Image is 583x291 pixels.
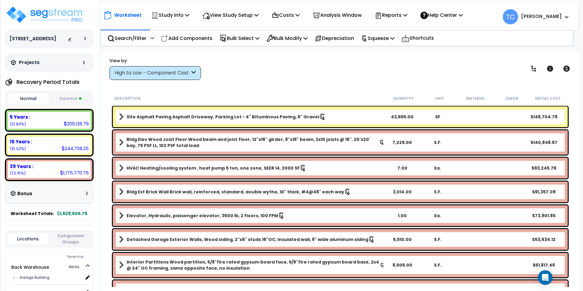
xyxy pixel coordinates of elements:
p: View Study Setup [202,11,259,19]
p: Squeeze [361,34,395,42]
div: 1,175,770.75 [60,170,89,176]
p: Reports [375,11,407,19]
a: Assembly Title [119,235,384,244]
h3: Bonus [17,191,32,196]
div: Ownership [18,253,93,260]
div: 244,708.25 [62,145,89,152]
button: Normal [8,93,48,104]
p: Help Center [420,11,463,19]
div: High to Low - Component Cost [115,70,190,77]
b: HVAC Heating/cooling system , heat pump 5 ton, one zone, SEER 14, 2000 SF [127,165,300,171]
small: Initial Cost [535,96,561,101]
a: Assembly Title [119,164,384,172]
div: $140,848.67 [526,139,561,145]
div: Shortcuts [398,31,437,46]
div: $51,817.46 [526,262,561,268]
small: Unit [435,96,444,101]
b: 5 Years : [10,114,30,120]
small: 12.832968027193866% [10,121,26,127]
p: Add Components [161,34,213,42]
small: Description [114,96,141,101]
b: Interior Partitions Wood partition, 5/8"fire rated gypsum board face, 5/8"fire rated gypsum board... [127,259,380,271]
b: 39 Years : [10,163,33,170]
b: Elevator, Hydraulic, passenger elevator, 3500 lb, 2 floors, 100 FPM [127,213,278,219]
div: 43,655.00 [384,114,420,120]
a: Assembly Title [119,211,384,220]
small: Material [466,96,485,101]
b: 1,629,605.79 [57,210,87,217]
p: Search/Filter [107,34,146,42]
b: [PERSON_NAME] [521,13,562,20]
a: Assembly Title [119,259,384,271]
span: TC [503,9,518,24]
button: Locations [8,233,48,244]
div: $91,357.09 [526,189,561,195]
b: Detached Garage Exterior Walls, Wood siding, 2"x6" studs 16"OC, insulated wall, 8" wide aluminum ... [127,236,368,242]
small: 15.016407741162972% [10,146,26,151]
div: Add Components [158,31,216,45]
small: Labor [505,96,518,101]
div: Depreciation [311,31,357,45]
a: Assembly Title [119,188,384,196]
div: Ea. [420,165,455,171]
div: 7,225.00 [384,139,420,145]
div: $93,245.79 [526,165,561,171]
p: Costs [272,11,300,19]
div: 3,014.00 [384,189,420,195]
p: Bulk Modify [266,34,308,42]
div: S.F. [420,236,455,242]
div: Open Intercom Messenger [538,270,553,285]
span: Worksheet Totals: [11,210,54,217]
h3: [STREET_ADDRESS] [9,36,56,42]
p: Bulk Select [220,34,259,42]
p: Analysis Window [313,11,362,19]
p: Study Info [151,11,189,19]
img: logo_pro_r.png [5,5,85,24]
a: Back Warehouse 100.0% [11,264,49,270]
div: SF [420,114,455,120]
div: $73,901.85 [526,213,561,219]
b: Site Asphalt Paving Asphalt Driveway, Parking Lot - 4" Bituminous Paving, 6" Gravel [127,114,319,120]
div: 9,505.00 [384,262,420,268]
div: View by: [109,58,201,64]
div: S.F. [420,139,455,145]
a: Assembly Title [119,113,384,121]
p: Shortcuts [402,34,434,43]
div: S.F. [420,189,455,195]
b: 15 Years : [10,138,32,145]
b: Bldg Elev Wood Joist Floor Wood beam and joist floor, 12"x16" girder, 8"x16" beam, 2x10 joists @ ... [127,136,379,149]
div: $148,704.79 [526,114,561,120]
span: 100.0% [69,264,85,271]
a: Assembly Title [119,136,384,149]
div: Ea. [420,213,455,219]
small: 72.15062423164316% [10,171,26,176]
p: Depreciation [315,34,354,42]
div: 5,510.00 [384,236,420,242]
div: 7.00 [384,165,420,171]
div: S.F. [420,262,455,268]
div: $53,634.12 [526,236,561,242]
div: 1.00 [384,213,420,219]
h3: Projects [19,59,40,66]
small: Quantity [393,96,413,101]
div: 209,126.79 [64,120,89,127]
p: Worksheet [114,11,141,19]
div: Garage Building [18,274,83,281]
b: Bldg Ext Brick Wall Brick wall, reinforced, standard, double wythe, 10" thick, #4@48" each way [127,189,344,195]
button: Squeeze [50,93,91,104]
h4: Recovery Period Totals [16,79,80,85]
button: Component Groups [51,232,91,245]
